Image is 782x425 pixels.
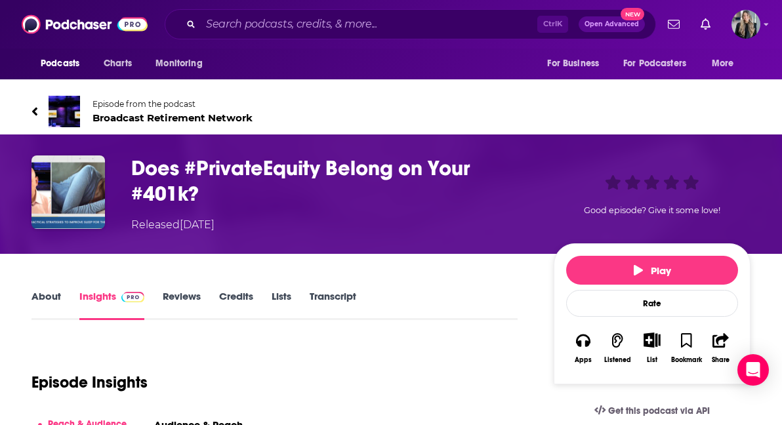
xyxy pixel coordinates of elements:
button: open menu [615,51,705,76]
span: Good episode? Give it some love! [584,205,720,215]
img: Broadcast Retirement Network [49,96,80,127]
img: Does #PrivateEquity Belong on Your #401k? [31,155,105,229]
div: List [647,355,657,364]
span: Open Advanced [585,21,639,28]
div: Search podcasts, credits, & more... [165,9,656,39]
div: Apps [575,356,592,364]
h3: Does #PrivateEquity Belong on Your #401k? [131,155,533,207]
input: Search podcasts, credits, & more... [201,14,537,35]
a: Lists [272,290,291,320]
a: Reviews [163,290,201,320]
a: Show notifications dropdown [663,13,685,35]
img: Podchaser - Follow, Share and Rate Podcasts [22,12,148,37]
span: Logged in as MaggieWard [731,10,760,39]
a: Charts [95,51,140,76]
button: Apps [566,324,600,372]
span: Ctrl K [537,16,568,33]
span: For Business [547,54,599,73]
button: open menu [538,51,615,76]
span: Episode from the podcast [93,99,253,109]
div: Released [DATE] [131,217,215,233]
span: Play [634,264,671,277]
button: open menu [703,51,751,76]
span: More [712,54,734,73]
div: Open Intercom Messenger [737,354,769,386]
span: New [621,8,644,20]
button: Open AdvancedNew [579,16,645,32]
button: Share [704,324,738,372]
div: Listened [604,356,631,364]
a: InsightsPodchaser Pro [79,290,144,320]
span: For Podcasters [623,54,686,73]
img: Podchaser Pro [121,292,144,302]
span: Get this podcast via API [608,405,710,416]
div: Share [712,356,730,364]
button: Bookmark [669,324,703,372]
button: Show profile menu [731,10,760,39]
a: Show notifications dropdown [695,13,716,35]
img: User Profile [731,10,760,39]
button: Listened [600,324,634,372]
span: Broadcast Retirement Network [93,111,253,124]
div: Show More ButtonList [635,324,669,372]
a: Credits [219,290,253,320]
span: Monitoring [155,54,202,73]
div: Rate [566,290,738,317]
a: About [31,290,61,320]
a: Transcript [310,290,356,320]
span: Charts [104,54,132,73]
button: Show More Button [638,333,665,347]
span: Podcasts [41,54,79,73]
div: Bookmark [671,356,702,364]
button: open menu [31,51,96,76]
h1: Episode Insights [31,373,148,392]
a: Broadcast Retirement NetworkEpisode from the podcastBroadcast Retirement Network [31,96,751,127]
button: Play [566,256,738,285]
button: open menu [146,51,219,76]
